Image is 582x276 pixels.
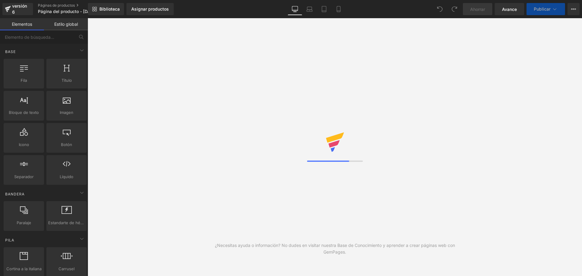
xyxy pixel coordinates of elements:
font: Fila [21,78,27,83]
a: Avance [495,3,524,15]
font: Imagen [60,110,73,115]
a: Móvil [331,3,346,15]
font: Bandera [5,192,25,196]
font: Icono [19,142,29,147]
font: Elementos [12,22,32,27]
font: Título [62,78,72,83]
a: Computadora portátil [302,3,317,15]
font: Ahorrar [470,7,485,12]
font: Botón [61,142,72,147]
font: Cortina a la italiana [6,266,42,271]
font: Paralaje [17,220,31,225]
font: Pila [5,238,14,242]
font: Estilo global [54,22,78,27]
font: Bloque de texto [9,110,39,115]
font: Asignar productos [131,6,169,12]
a: Tableta [317,3,331,15]
font: Separador [14,174,34,179]
font: Páginas de productos [38,3,75,8]
font: Biblioteca [99,6,120,12]
button: Rehacer [448,3,460,15]
font: Base [5,49,16,54]
font: Líquido [60,174,73,179]
font: Publicar [534,6,550,12]
font: Avance [502,7,517,12]
font: Página del producto - [DATE] 22:55:22 [38,9,116,14]
font: Estandarte de héroe [48,220,87,225]
a: Páginas de productos [38,3,108,8]
a: Nueva Biblioteca [88,3,124,15]
a: versión 6 [2,3,33,15]
font: versión 6 [12,3,27,15]
button: Deshacer [434,3,446,15]
button: Más [567,3,580,15]
button: Publicar [527,3,565,15]
font: ¿Necesitas ayuda o información? No dudes en visitar nuestra Base de Conocimiento y aprender a cre... [215,243,455,254]
font: Carrusel [59,266,75,271]
a: De oficina [288,3,302,15]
